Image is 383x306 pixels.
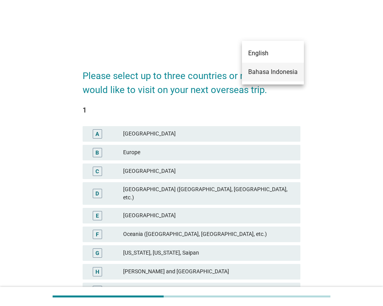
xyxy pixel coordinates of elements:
div: English [248,49,298,58]
div: H [95,267,99,276]
div: [US_STATE], [US_STATE], Saipan [123,248,294,258]
div: B [95,148,99,157]
div: I [97,286,98,294]
div: [GEOGRAPHIC_DATA] [123,211,294,220]
div: F [96,230,99,238]
div: G [95,249,99,257]
div: D [95,189,99,197]
div: [GEOGRAPHIC_DATA] ([GEOGRAPHIC_DATA], [GEOGRAPHIC_DATA], etc.) [123,185,294,202]
div: Europe [123,148,294,157]
div: [GEOGRAPHIC_DATA] [123,167,294,176]
div: [GEOGRAPHIC_DATA] [123,129,294,139]
h2: Please select up to three countries or regions you would like to visit on your next overseas trip. [83,61,300,97]
div: Oceania ([GEOGRAPHIC_DATA], [GEOGRAPHIC_DATA], etc.) [123,230,294,239]
div: Mainland [GEOGRAPHIC_DATA] [123,286,294,295]
div: C [95,167,99,175]
div: E [96,211,99,220]
div: Bahasa Indonesia [248,67,298,77]
div: [PERSON_NAME] and [GEOGRAPHIC_DATA] [123,267,294,276]
div: A [95,130,99,138]
div: 1 [83,105,300,115]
